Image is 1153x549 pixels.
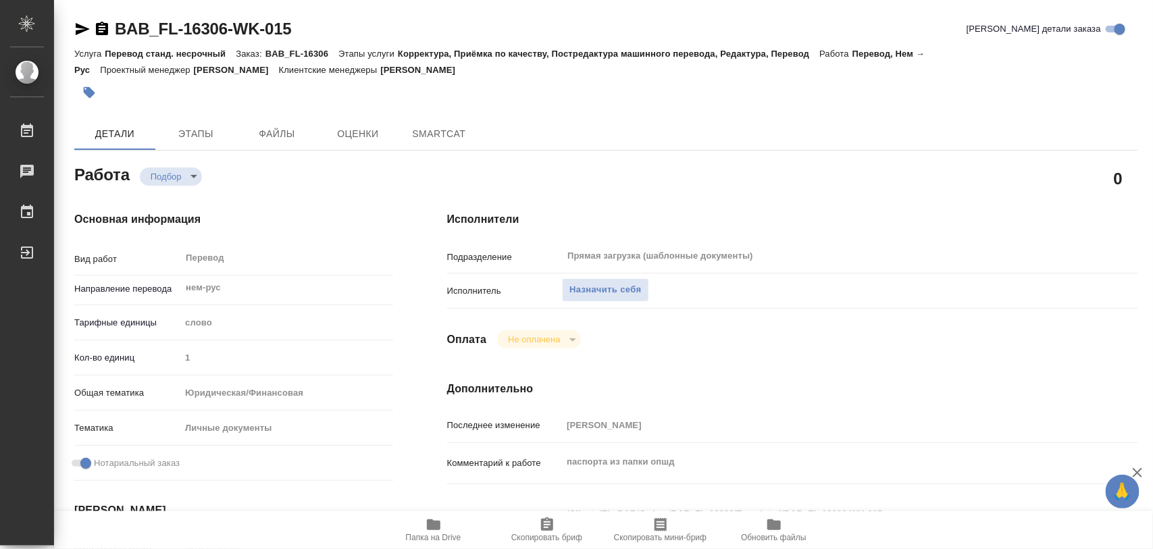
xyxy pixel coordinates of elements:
h2: 0 [1114,167,1123,190]
h4: Основная информация [74,211,393,228]
button: Обновить файлы [717,511,831,549]
div: Личные документы [180,417,392,440]
p: Тематика [74,421,180,435]
p: BAB_FL-16306 [265,49,338,59]
span: [PERSON_NAME] детали заказа [967,22,1101,36]
button: Скопировать ссылку [94,21,110,37]
p: Клиентские менеджеры [279,65,381,75]
button: Скопировать бриф [490,511,604,549]
p: [PERSON_NAME] [194,65,279,75]
textarea: /Clients/FL_BAB/Orders/BAB_FL-16306/Translated/BAB_FL-16306-WK-015 [562,502,1080,525]
span: Детали [82,126,147,142]
h2: Работа [74,161,130,186]
p: Направление перевода [74,282,180,296]
span: SmartCat [407,126,471,142]
span: 🙏 [1111,477,1134,506]
p: Последнее изменение [447,419,563,432]
div: Подбор [497,330,580,348]
p: Исполнитель [447,284,563,298]
p: Вид работ [74,253,180,266]
div: Юридическая/Финансовая [180,382,392,404]
p: Услуга [74,49,105,59]
button: Назначить себя [562,278,648,302]
span: Папка на Drive [406,533,461,542]
p: Кол-во единиц [74,351,180,365]
h4: Исполнители [447,211,1138,228]
p: Корректура, Приёмка по качеству, Постредактура машинного перевода, Редактура, Перевод [398,49,819,59]
h4: Дополнительно [447,381,1138,397]
span: Назначить себя [569,282,641,298]
p: Работа [819,49,852,59]
button: Подбор [147,171,186,182]
p: Подразделение [447,251,563,264]
span: Скопировать бриф [511,533,582,542]
a: BAB_FL-16306-WK-015 [115,20,292,38]
p: Этапы услуги [338,49,398,59]
p: Путь на drive [447,508,563,522]
span: Нотариальный заказ [94,456,180,470]
p: Общая тематика [74,386,180,400]
p: Перевод станд. несрочный [105,49,236,59]
span: Этапы [163,126,228,142]
div: слово [180,311,392,334]
p: Проектный менеджер [100,65,193,75]
button: Не оплачена [504,334,564,345]
button: Скопировать ссылку для ЯМессенджера [74,21,91,37]
button: 🙏 [1106,475,1139,508]
button: Скопировать мини-бриф [604,511,717,549]
span: Обновить файлы [741,533,806,542]
h4: Оплата [447,332,487,348]
input: Пустое поле [562,415,1080,435]
div: Подбор [140,167,202,186]
button: Добавить тэг [74,78,104,107]
span: Файлы [245,126,309,142]
h4: [PERSON_NAME] [74,502,393,519]
textarea: паспорта из папки опшд [562,450,1080,473]
button: Папка на Drive [377,511,490,549]
span: Скопировать мини-бриф [614,533,707,542]
span: Оценки [326,126,390,142]
p: Заказ: [236,49,265,59]
input: Пустое поле [180,348,392,367]
p: Тарифные единицы [74,316,180,330]
p: [PERSON_NAME] [380,65,465,75]
p: Комментарий к работе [447,456,563,470]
